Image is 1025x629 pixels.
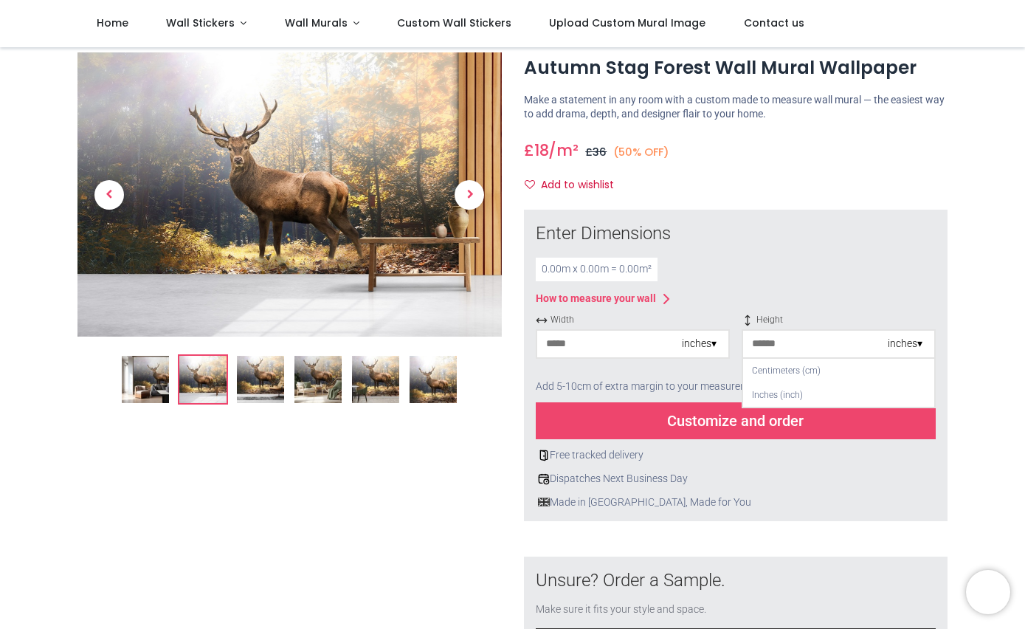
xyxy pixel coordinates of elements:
[536,602,936,617] div: Make sure it fits your style and space.
[438,95,501,294] a: Next
[166,16,235,30] span: Wall Stickers
[536,495,936,510] div: Made in [GEOGRAPHIC_DATA], Made for You
[524,55,948,80] h1: Autumn Stag Forest Wall Mural Wallpaper
[536,371,936,403] div: Add 5-10cm of extra margin to your measurements.
[536,402,936,439] div: Customize and order
[743,359,934,383] div: Centimeters (cm)
[524,140,549,161] span: £
[536,258,658,281] div: 0.00 m x 0.00 m = 0.00 m²
[524,173,627,198] button: Add to wishlistAdd to wishlist
[742,314,936,326] span: Height
[455,180,484,210] span: Next
[888,337,922,351] div: inches ▾
[77,95,141,294] a: Previous
[397,16,511,30] span: Custom Wall Stickers
[525,179,535,190] i: Add to wishlist
[536,221,936,247] div: Enter Dimensions
[97,16,128,30] span: Home
[536,472,936,487] div: Dispatches Next Business Day
[593,145,607,159] span: 36
[585,145,607,159] span: £
[534,140,549,161] span: 18
[410,356,457,403] img: WS-74129-06
[94,180,124,210] span: Previous
[122,356,169,403] img: Autumn Stag Forest Wall Mural Wallpaper
[237,356,284,403] img: WS-74129-03
[536,568,936,594] div: Unsure? Order a Sample.
[77,52,502,337] img: WS-74129-02
[538,496,550,508] img: uk
[179,356,227,403] img: WS-74129-02
[613,145,669,160] small: (50% OFF)
[352,356,399,403] img: WS-74129-05
[743,383,934,408] div: Inches (inch)
[682,337,717,351] div: inches ▾
[536,448,936,463] div: Free tracked delivery
[548,140,579,161] span: /m²
[536,292,656,306] div: How to measure your wall
[744,16,804,30] span: Contact us
[524,93,948,122] p: Make a statement in any room with a custom made to measure wall mural — the easiest way to add dr...
[294,356,342,403] img: WS-74129-04
[285,16,348,30] span: Wall Murals
[966,570,1010,614] iframe: Brevo live chat
[549,16,705,30] span: Upload Custom Mural Image
[536,314,730,326] span: Width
